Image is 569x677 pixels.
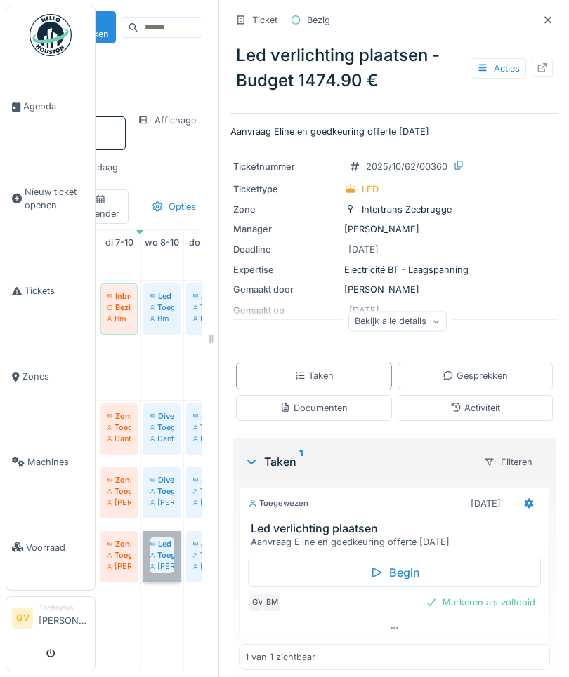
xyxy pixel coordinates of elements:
div: Zonnepanelen kuisen [107,474,131,485]
div: Acties [471,58,526,79]
div: Kalender [79,193,122,220]
div: Jaarlijks onderhoud acodrains [193,410,216,422]
span: Zones [22,370,89,383]
div: Manager [233,222,339,236]
h3: Led verlichting plaatsen [251,522,544,535]
div: Gesprekken [443,369,508,382]
a: Agenda [6,64,95,149]
div: Toegewezen [107,485,131,497]
div: [PERSON_NAME] [233,283,556,296]
p: Aanvraag Eline en goedkeuring offerte [DATE] [230,125,558,138]
div: Inbreuken / opmerkingen [107,290,131,302]
div: Bm - [PERSON_NAME] [193,313,216,324]
span: Nieuw ticket openen [25,185,89,212]
div: [PERSON_NAME] [107,561,131,572]
div: Documenten [280,401,348,415]
div: Diverse herstellingen op vraag van [PERSON_NAME] [150,410,174,422]
div: Zonnepanelen kuisen [107,410,131,422]
div: Toegewezen [193,422,216,433]
div: [PERSON_NAME] [193,497,216,508]
div: Diverse herstellingen op vraag van [PERSON_NAME] [150,474,174,485]
div: Gemaakt door [233,283,339,296]
div: Intertrans Zeebrugge [362,203,452,216]
a: GV Technicus[PERSON_NAME] [12,603,89,636]
div: Danthé De maeseneer [193,433,216,444]
div: Electricité BT - Laagspanning [233,263,556,276]
div: Opties [145,196,202,217]
div: [PERSON_NAME] [233,222,556,236]
div: Toegewezen [107,422,131,433]
div: Zonnepanelen kuisen [107,538,131,549]
div: Jaarlijks onderhoud acodrains [193,538,216,549]
div: Bekijk alle details [348,311,447,332]
span: Machines [27,455,89,469]
a: Zones [6,334,95,420]
div: Jaarlijks onderhoud acodrains [193,474,216,485]
span: Agenda [23,100,89,113]
div: Begin [248,558,541,587]
span: Voorraad [26,541,89,554]
div: Toegewezen [150,485,174,497]
a: Nieuw ticket openen [6,149,95,248]
div: Bm - [PERSON_NAME] [107,313,131,324]
div: [DATE] [348,243,379,256]
div: [DATE] [471,497,501,510]
div: Deadline [233,243,339,256]
div: Danthé De maeseneer [107,433,131,444]
div: Taken [244,453,472,470]
div: Aanvraag Eline en goedkeuring offerte [DATE] [251,535,544,549]
div: [PERSON_NAME] [107,497,131,508]
a: 8 oktober 2025 [141,233,183,252]
div: Zone [233,203,339,216]
div: Toegewezen [248,497,308,509]
div: Ticketnummer [233,160,339,173]
div: LED [362,182,379,196]
div: Toegewezen [193,302,216,313]
div: Taken [294,369,334,382]
sup: 1 [299,453,303,470]
a: 7 oktober 2025 [102,233,137,252]
div: Afspraak met CEPPI - [PERSON_NAME] Montasse om 11 uur [193,290,216,302]
div: 2025/10/62/00360 [366,160,447,173]
li: [PERSON_NAME] [39,603,89,633]
div: Toegewezen [150,302,174,313]
span: Tickets [25,284,89,297]
div: Expertise [233,263,339,276]
li: GV [12,608,33,629]
div: Led verlichting plaatsen [150,290,174,302]
div: Vandaag [75,158,124,177]
div: Bezig [107,302,131,313]
div: Danthé De maeseneer [150,433,174,444]
div: Toegewezen [107,549,131,561]
div: Toegewezen [150,422,174,433]
div: 1 van 1 zichtbaar [245,650,315,664]
div: Affichage [131,110,202,130]
div: Toegewezen [193,549,216,561]
div: Bm - [PERSON_NAME] [150,313,174,324]
div: Led verlichting plaatsen - Budget 1474.90 € [230,37,558,99]
div: Ticket [252,13,277,27]
div: Activiteit [450,401,500,415]
div: BM [262,593,282,612]
div: GV [248,593,268,612]
div: Technicus [39,603,89,613]
div: Markeren als voltooid [420,593,541,612]
a: Machines [6,420,95,505]
div: Filteren [478,452,539,472]
a: 9 oktober 2025 [185,233,225,252]
div: [PERSON_NAME] [193,561,216,572]
a: Tickets [6,248,95,334]
a: Voorraad [6,504,95,590]
div: Bezig [307,13,330,27]
div: Tickettype [233,182,339,196]
div: Toegewezen [193,485,216,497]
div: [PERSON_NAME] [150,497,174,508]
img: Badge_color-CXgf-gQk.svg [30,14,72,56]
